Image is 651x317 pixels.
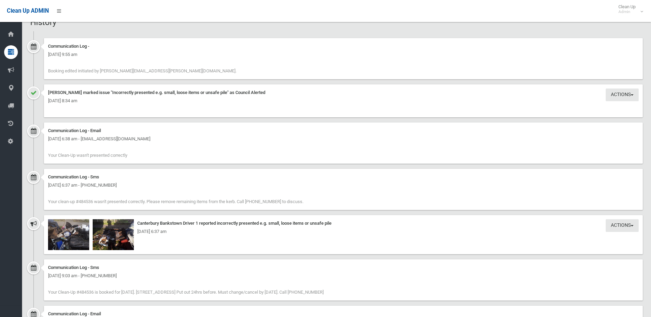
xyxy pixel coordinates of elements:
[618,9,636,14] small: Admin
[30,18,643,27] h2: History
[48,181,639,189] div: [DATE] 6:37 am - [PHONE_NUMBER]
[48,290,324,295] span: Your Clean-Up #484536 is booked for [DATE]. [STREET_ADDRESS] Put out 24hrs before. Must change/ca...
[48,227,639,236] div: [DATE] 6:37 am
[615,4,642,14] span: Clean Up
[93,219,134,250] img: 2025-09-2306.37.367815801548225229833.jpg
[48,135,639,143] div: [DATE] 6:38 am - [EMAIL_ADDRESS][DOMAIN_NAME]
[48,42,639,50] div: Communication Log -
[7,8,49,14] span: Clean Up ADMIN
[606,219,639,232] button: Actions
[48,272,639,280] div: [DATE] 9:03 am - [PHONE_NUMBER]
[48,89,639,97] div: [PERSON_NAME] marked issue "Incorrectly presented e.g. small, loose items or unsafe pile" as Coun...
[48,219,639,227] div: Canterbury Bankstown Driver 1 reported incorrectly presented e.g. small, loose items or unsafe pile
[48,127,639,135] div: Communication Log - Email
[48,199,303,204] span: Your clean-up #484536 wasn't presented correctly. Please remove remaining items from the kerb. Ca...
[48,153,127,158] span: Your Clean-Up wasn't presented correctly
[606,89,639,101] button: Actions
[48,68,236,73] span: Booking edited initiated by [PERSON_NAME][EMAIL_ADDRESS][PERSON_NAME][DOMAIN_NAME].
[48,97,639,105] div: [DATE] 8:34 am
[48,173,639,181] div: Communication Log - Sms
[48,219,89,250] img: 2025-09-2306.37.213481778414360867139.jpg
[48,263,639,272] div: Communication Log - Sms
[48,50,639,59] div: [DATE] 9:55 am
